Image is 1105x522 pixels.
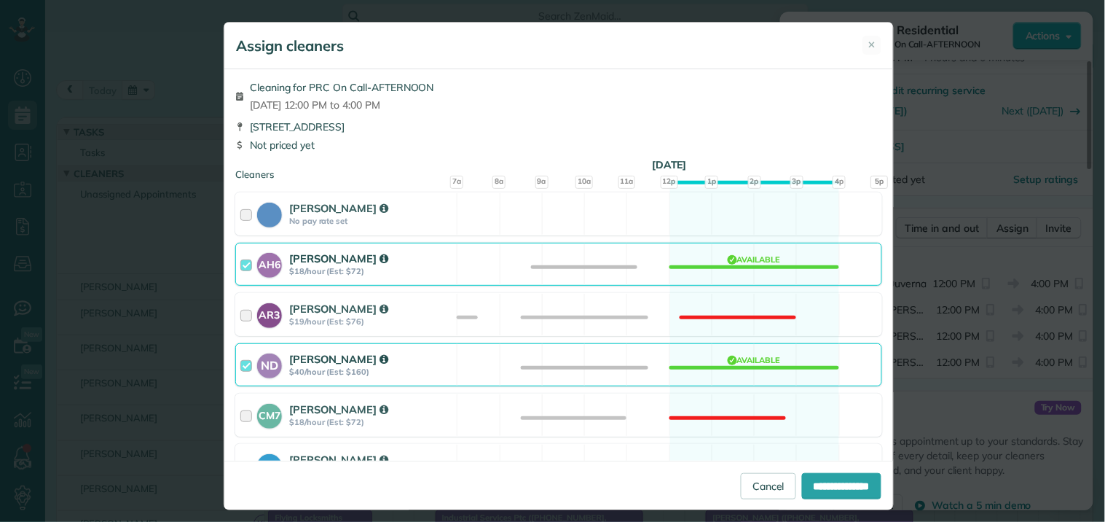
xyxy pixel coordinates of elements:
strong: No pay rate set [289,216,452,226]
strong: [PERSON_NAME] [289,252,388,265]
strong: $18/hour (Est: $72) [289,417,452,427]
div: Cleaners [235,168,882,172]
strong: AH6 [257,253,282,273]
strong: [PERSON_NAME] [289,352,388,366]
a: Cancel [741,473,796,499]
span: Cleaning for PRC On Call-AFTERNOON [250,80,434,95]
strong: $40/hour (Est: $160) [289,367,452,377]
strong: [PERSON_NAME] [289,302,388,316]
div: Not priced yet [235,138,882,152]
div: [STREET_ADDRESS] [235,120,882,134]
strong: $19/hour (Est: $76) [289,316,452,327]
span: [DATE] 12:00 PM to 4:00 PM [250,98,434,112]
strong: ND [257,354,282,374]
strong: [PERSON_NAME] [289,453,388,467]
span: ✕ [868,38,876,52]
strong: [PERSON_NAME] [289,402,388,416]
strong: CM7 [257,404,282,424]
strong: [PERSON_NAME] [289,201,388,215]
strong: AR3 [257,303,282,323]
h5: Assign cleaners [236,36,344,56]
strong: CT3 [257,454,282,474]
strong: $18/hour (Est: $72) [289,266,452,276]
